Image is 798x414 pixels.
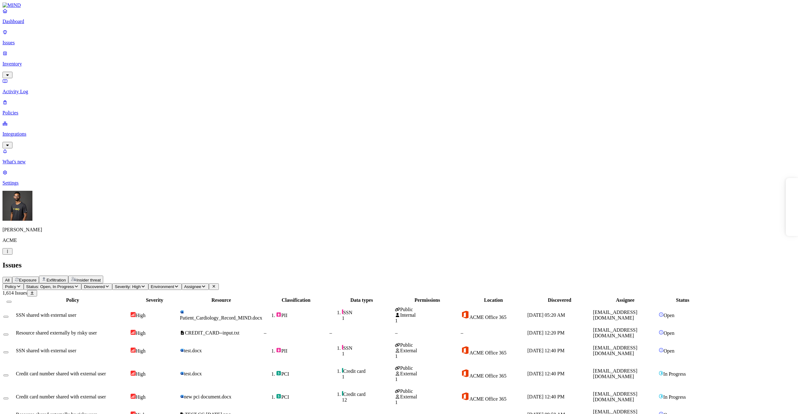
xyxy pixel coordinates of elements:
[395,312,459,318] div: Internal
[395,400,459,405] div: 1
[469,350,507,355] span: ACME Office 365
[131,330,136,335] img: severity-high
[2,89,796,94] p: Activity Log
[342,345,394,351] div: SSN
[3,397,8,399] button: Select row
[342,368,343,373] img: pci-line
[7,301,12,303] button: Select all
[2,180,796,186] p: Settings
[659,312,664,317] img: status-open
[3,316,8,318] button: Select row
[342,374,394,380] div: 1
[2,191,32,221] img: Amit Cohen
[659,297,707,303] div: Status
[180,297,263,303] div: Resource
[329,330,332,335] span: –
[180,394,184,398] img: microsoft-word
[593,345,637,356] span: [EMAIL_ADDRESS][DOMAIN_NAME]
[469,315,507,320] span: ACME Office 365
[3,351,8,353] button: Select row
[276,394,281,399] img: pci
[664,330,675,336] span: Open
[461,330,463,335] span: –
[131,348,136,353] img: severity-high
[151,284,174,289] span: Environment
[276,394,328,400] div: PCI
[527,330,565,335] span: [DATE] 12:20 PM
[2,290,27,296] span: 1,614 Issues
[342,368,394,374] div: Credit card
[395,394,459,400] div: External
[276,371,281,376] img: pci
[180,348,184,352] img: microsoft-word
[342,391,343,396] img: pci-line
[2,227,796,233] p: [PERSON_NAME]
[527,371,565,376] span: [DATE] 12:40 PM
[16,371,106,376] span: Credit card number shared with external user
[2,159,796,165] p: What's new
[131,371,136,376] img: severity-high
[2,238,796,243] p: ACME
[136,348,146,354] span: High
[342,391,394,397] div: Credit card
[2,261,796,269] h2: Issues
[342,351,394,357] div: 1
[342,309,343,314] img: pii-line
[276,348,328,354] div: PII
[395,342,459,348] div: Public
[131,297,179,303] div: Severity
[184,371,202,376] span: test.docx
[461,392,469,401] img: office-365
[180,310,184,314] img: microsoft-word
[593,297,657,303] div: Assignee
[593,368,637,379] span: [EMAIL_ADDRESS][DOMAIN_NAME]
[136,371,146,377] span: High
[395,307,459,312] div: Public
[527,297,592,303] div: Discovered
[276,312,328,318] div: PII
[342,345,343,350] img: pii-line
[136,313,146,318] span: High
[26,284,74,289] span: Status: Open, In Progress
[136,330,146,336] span: High
[659,394,663,399] img: status-in-progress
[2,40,796,46] p: Issues
[180,371,184,375] img: microsoft-word
[395,388,459,394] div: Public
[659,330,664,335] img: status-open
[276,312,281,317] img: pii
[5,284,16,289] span: Policy
[184,348,202,353] span: test.docx
[342,315,394,321] div: 1
[461,369,469,378] img: office-365
[2,19,796,24] p: Dashboard
[16,297,129,303] div: Policy
[527,394,565,399] span: [DATE] 12:40 PM
[2,110,796,116] p: Policies
[469,373,507,378] span: ACME Office 365
[2,2,21,8] img: MIND
[663,394,686,400] span: In Progress
[115,284,141,289] span: Severity: High
[664,313,675,318] span: Open
[461,297,526,303] div: Location
[184,394,231,399] span: new pci document.docx
[136,394,146,400] span: High
[342,309,394,315] div: SSN
[264,297,328,303] div: Classification
[329,297,394,303] div: Data types
[395,365,459,371] div: Public
[5,278,10,282] span: All
[469,396,507,402] span: ACME Office 365
[342,397,394,403] div: 12
[16,348,76,353] span: SSN shared with external user
[180,315,262,320] span: Patient_Cardiology_Record_MIND.docx
[185,330,239,335] span: CREDIT_CARD--input.txt
[395,377,459,382] div: 1
[184,284,201,289] span: Assignee
[3,374,8,376] button: Select row
[527,348,565,353] span: [DATE] 12:40 PM
[593,391,637,402] span: [EMAIL_ADDRESS][DOMAIN_NAME]
[84,284,105,289] span: Discovered
[19,278,36,282] span: Exposure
